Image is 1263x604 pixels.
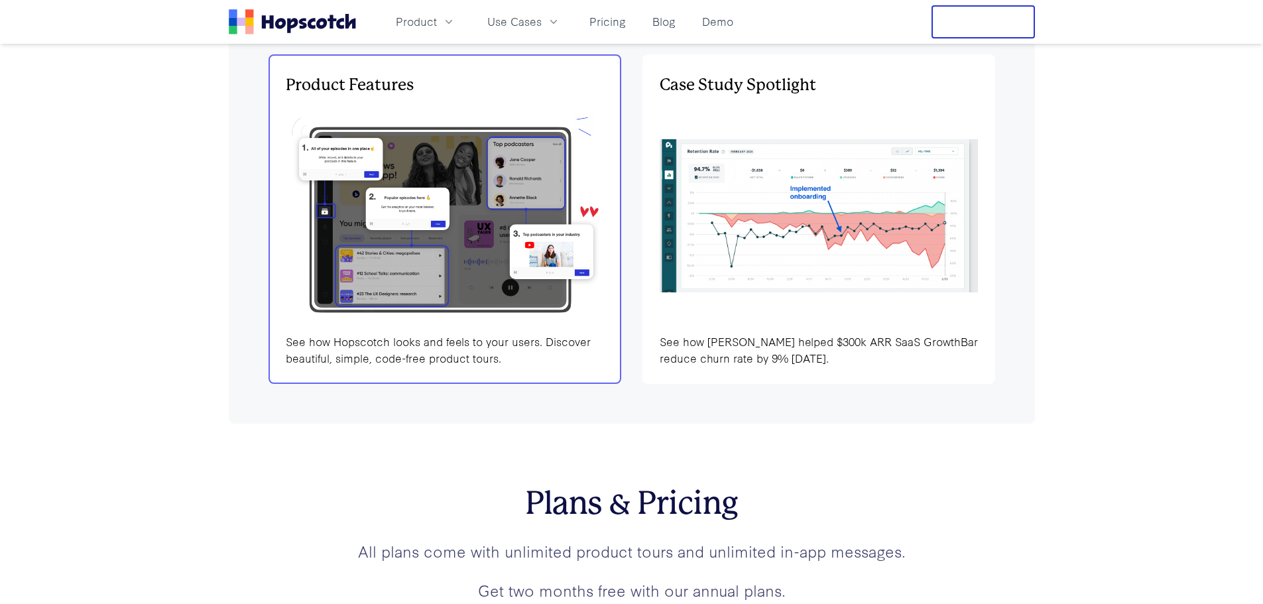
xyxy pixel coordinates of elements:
button: Use Cases [479,11,568,32]
p: See how Hopscotch looks and feels to your users. Discover beautiful, simple, code-free product to... [286,333,604,367]
h2: Plans & Pricing [229,485,1035,523]
button: Free Trial [932,5,1035,38]
button: Product [388,11,463,32]
span: Product [396,13,437,30]
img: Product Features [286,109,604,323]
p: See how [PERSON_NAME] helped $300k ARR SaaS GrowthBar reduce churn rate by 9% [DATE]. [660,333,978,367]
a: Blog [647,11,681,32]
p: Get two months free with our annual plans. [229,579,1035,602]
img: Product Features [660,139,978,292]
a: Pricing [584,11,631,32]
a: Home [229,9,356,34]
h3: Case Study Spotlight [660,72,978,98]
a: Case Study SpotlightSee how [PERSON_NAME] helped $300k ARR SaaS GrowthBar reduce churn rate by 9%... [642,54,995,384]
span: Use Cases [487,13,542,30]
a: Product FeaturesSee how Hopscotch looks and feels to your users. Discover beautiful, simple, code... [269,54,621,384]
p: All plans come with unlimited product tours and unlimited in-app messages. [229,540,1035,563]
h3: Product Features [286,72,604,98]
a: Demo [697,11,739,32]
